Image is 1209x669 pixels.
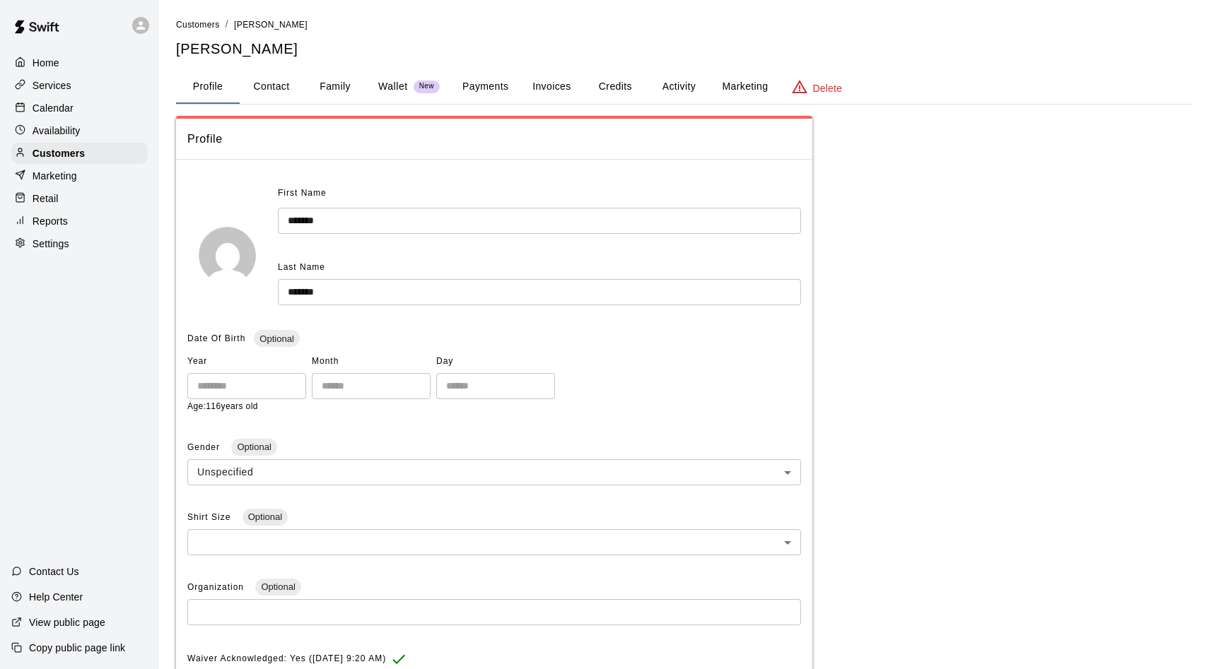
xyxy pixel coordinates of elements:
[451,70,520,104] button: Payments
[199,227,256,284] img: Gabriel Bagasao
[414,82,440,91] span: New
[33,56,59,70] p: Home
[33,124,81,138] p: Availability
[254,333,299,344] span: Optional
[11,188,148,209] a: Retail
[176,20,220,30] span: Customers
[11,52,148,73] a: Home
[520,70,583,104] button: Invoices
[33,101,74,115] p: Calendar
[240,70,303,104] button: Contact
[187,512,234,522] span: Shirt Size
[303,70,367,104] button: Family
[33,237,69,251] p: Settings
[243,511,288,522] span: Optional
[813,81,842,95] p: Delete
[234,20,308,30] span: [PERSON_NAME]
[583,70,647,104] button: Credits
[187,130,801,148] span: Profile
[11,75,148,96] a: Services
[11,97,148,119] a: Calendar
[187,582,247,592] span: Organization
[11,233,148,254] a: Settings
[29,615,105,629] p: View public page
[11,211,148,232] a: Reports
[187,459,801,485] div: Unspecified
[647,70,711,104] button: Activity
[176,70,1192,104] div: basic tabs example
[176,17,1192,32] nav: breadcrumb
[255,581,300,592] span: Optional
[711,70,779,104] button: Marketing
[33,214,68,228] p: Reports
[176,40,1192,59] h5: [PERSON_NAME]
[33,191,59,206] p: Retail
[176,18,220,30] a: Customers
[187,350,306,373] span: Year
[312,350,431,373] span: Month
[278,262,325,272] span: Last Name
[29,641,125,655] p: Copy public page link
[278,182,327,205] span: First Name
[11,165,148,187] a: Marketing
[226,17,228,32] li: /
[11,143,148,164] a: Customers
[187,442,223,452] span: Gender
[29,564,79,579] p: Contact Us
[11,120,148,141] a: Availability
[378,79,408,94] p: Wallet
[187,401,258,411] span: Age: 116 years old
[33,78,71,93] p: Services
[29,590,83,604] p: Help Center
[33,146,85,160] p: Customers
[176,70,240,104] button: Profile
[33,169,77,183] p: Marketing
[436,350,555,373] span: Day
[187,333,245,343] span: Date Of Birth
[231,442,276,452] span: Optional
